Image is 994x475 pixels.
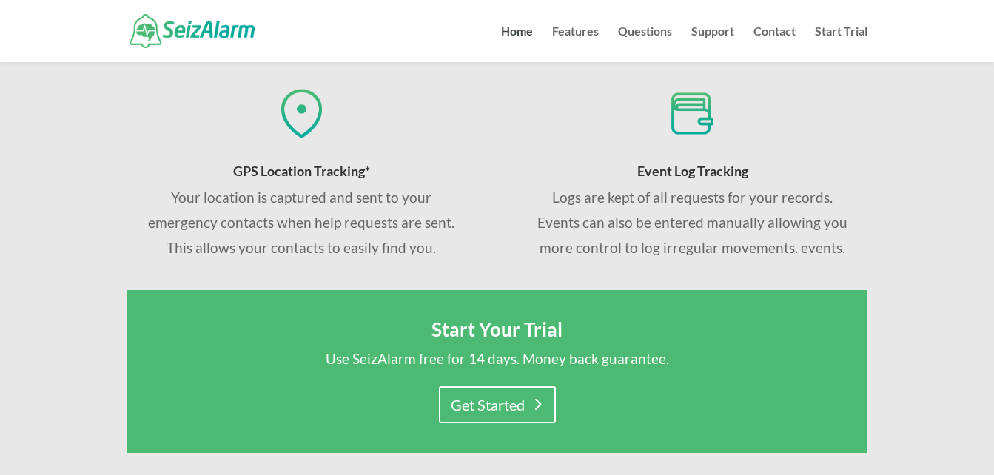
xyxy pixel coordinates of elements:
a: Start Trial [815,26,867,62]
a: Support [691,26,734,62]
a: Get Started [439,386,556,423]
p: Logs are kept of all requests for your records. Events can also be entered manually allowing you ... [534,185,851,261]
a: Contact [753,26,796,62]
a: Questions [618,26,672,62]
img: GPS coordinates sent to contacts if seizure is detected [274,85,329,142]
h2: Start Your Trial [171,320,823,346]
img: Track seizure events for your records and share with your doctor [665,85,719,142]
span: GPS Location Tracking* [233,163,370,179]
img: SeizAlarm [130,14,255,47]
a: Features [552,26,599,62]
div: Your location is captured and sent to your emergency contacts when help requests are sent. This a... [143,185,460,261]
span: Event Log Tracking [637,163,748,179]
a: Home [501,26,533,62]
p: Use SeizAlarm free for 14 days. Money back guarantee. [171,346,823,371]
